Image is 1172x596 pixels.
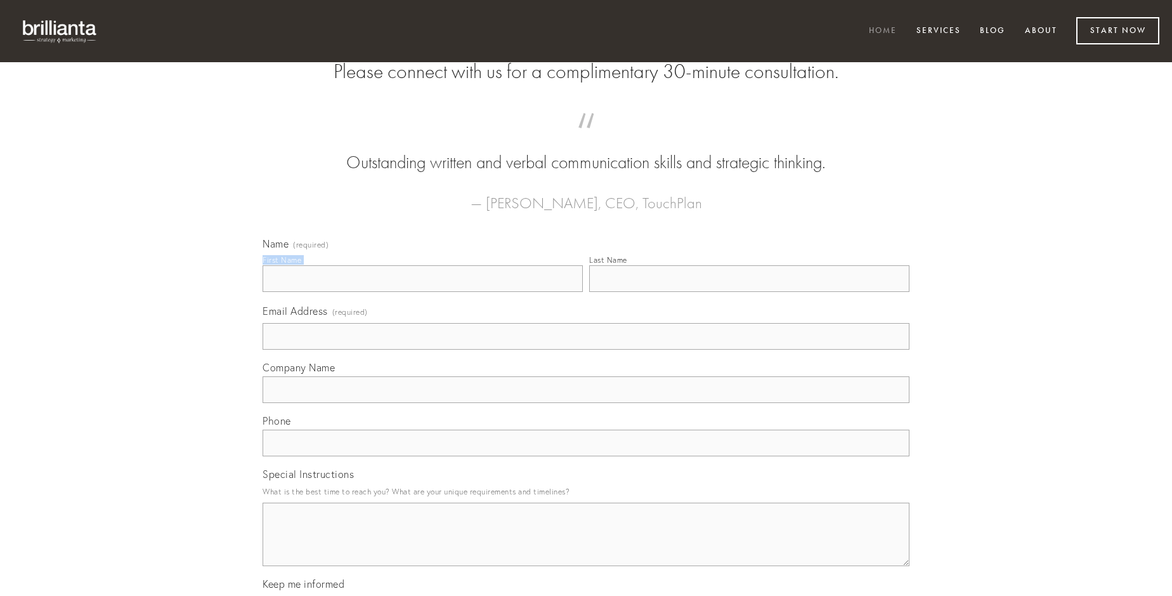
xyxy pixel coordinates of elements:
[263,361,335,374] span: Company Name
[263,468,354,480] span: Special Instructions
[263,483,909,500] p: What is the best time to reach you? What are your unique requirements and timelines?
[293,241,329,249] span: (required)
[908,21,969,42] a: Services
[283,175,889,216] figcaption: — [PERSON_NAME], CEO, TouchPlan
[263,414,291,427] span: Phone
[263,255,301,265] div: First Name
[861,21,905,42] a: Home
[263,305,328,317] span: Email Address
[263,60,909,84] h2: Please connect with us for a complimentary 30-minute consultation.
[283,126,889,150] span: “
[1076,17,1159,44] a: Start Now
[263,578,344,590] span: Keep me informed
[1017,21,1065,42] a: About
[263,237,289,250] span: Name
[972,21,1013,42] a: Blog
[283,126,889,175] blockquote: Outstanding written and verbal communication skills and strategic thinking.
[332,303,368,321] span: (required)
[13,13,108,50] img: brillianta - research, strategy, marketing
[589,255,627,265] div: Last Name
